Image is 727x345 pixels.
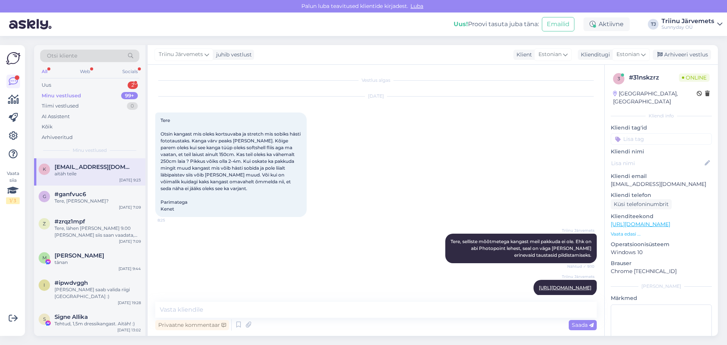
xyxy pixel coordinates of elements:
div: [DATE] 19:28 [118,300,141,306]
p: Märkmed [611,294,712,302]
a: Triinu JärvemetsSunnyday OÜ [661,18,722,30]
span: Tere, selliste mõõtmetega kangast meil pakkuda ei ole. Ehk on abi Photopoint lehest, seal on väga... [451,239,593,258]
div: Web [78,67,92,76]
div: # 31nskzrz [629,73,679,82]
div: Tiimi vestlused [42,102,79,110]
div: juhib vestlust [213,51,252,59]
div: Tehtud, 1,5m dressikangast. Aitäh! :) [55,320,141,327]
b: Uus! [454,20,468,28]
div: Tere, [PERSON_NAME]? [55,198,141,205]
p: Windows 10 [611,248,712,256]
div: AI Assistent [42,113,70,120]
span: Estonian [616,50,640,59]
span: Triinu Järvemets [562,274,594,279]
div: 0 [127,102,138,110]
span: Minu vestlused [73,147,107,154]
div: [DATE] 7:09 [119,205,141,210]
p: Kliendi nimi [611,148,712,156]
div: Uus [42,81,51,89]
div: Vestlus algas [155,77,597,84]
span: #ipwdvggh [55,279,88,286]
div: Socials [121,67,139,76]
div: aitäh teile [55,170,141,177]
span: Online [679,73,710,82]
div: Triinu Järvemets [661,18,714,24]
p: [EMAIL_ADDRESS][DOMAIN_NAME] [611,180,712,188]
div: Arhiveeri vestlus [653,50,711,60]
p: Operatsioonisüsteem [611,240,712,248]
span: Signe Allika [55,314,88,320]
span: g [43,194,46,199]
span: 3 [618,76,620,81]
p: Kliendi tag'id [611,124,712,132]
div: Arhiveeritud [42,134,73,141]
span: k [43,166,46,172]
span: #ganfvuc6 [55,191,86,198]
div: tänan [55,259,141,266]
span: Estonian [538,50,562,59]
div: [DATE] 7:09 [119,239,141,244]
div: Minu vestlused [42,92,81,100]
p: Kliendi telefon [611,191,712,199]
div: TJ [648,19,658,30]
span: Tere Otsin kangast mis oleks kortsuvaba ja stretch mis sobiks hästi fototaustaks. Kanga värv peak... [161,117,302,212]
div: Sunnyday OÜ [661,24,714,30]
img: Askly Logo [6,51,20,66]
div: 99+ [121,92,138,100]
span: M [42,255,47,261]
div: [PERSON_NAME] saab valida riigi [GEOGRAPHIC_DATA] :) [55,286,141,300]
div: [GEOGRAPHIC_DATA], [GEOGRAPHIC_DATA] [613,90,697,106]
span: Triinu Järvemets [159,50,203,59]
div: 2 [128,81,138,89]
span: Margit Salk [55,252,104,259]
div: Klient [513,51,532,59]
div: Kõik [42,123,53,131]
div: Klienditugi [578,51,610,59]
input: Lisa tag [611,133,712,145]
span: S [43,316,46,322]
div: [DATE] 9:44 [119,266,141,272]
p: Klienditeekond [611,212,712,220]
input: Lisa nimi [611,159,703,167]
div: Kliendi info [611,112,712,119]
div: Aktiivne [583,17,630,31]
div: Küsi telefoninumbrit [611,199,672,209]
p: Kliendi email [611,172,712,180]
button: Emailid [542,17,574,31]
span: i [44,282,45,288]
a: [URL][DOMAIN_NAME] [611,221,670,228]
div: [DATE] 13:02 [117,327,141,333]
span: Otsi kliente [47,52,77,60]
a: [URL][DOMAIN_NAME] [539,285,591,290]
div: [PERSON_NAME] [611,283,712,290]
p: Brauser [611,259,712,267]
div: Tere, lähen [PERSON_NAME] 9.00 [PERSON_NAME] siis saan vaadata, kas [PERSON_NAME] tootja sama too... [55,225,141,239]
p: Vaata edasi ... [611,231,712,237]
p: Chrome [TECHNICAL_ID] [611,267,712,275]
span: Luba [408,3,426,9]
span: Saada [572,322,594,328]
span: #zrqz1mpf [55,218,85,225]
div: 1 / 3 [6,197,20,204]
div: [DATE] 9:23 [119,177,141,183]
div: Privaatne kommentaar [155,320,229,330]
span: z [43,221,46,226]
span: Triinu Järvemets [562,228,594,233]
div: Vaata siia [6,170,20,204]
div: [DATE] [155,93,597,100]
span: 8:25 [158,217,186,223]
div: Proovi tasuta juba täna: [454,20,539,29]
span: kauksifd@gmail.com [55,164,133,170]
span: Nähtud ✓ 9:10 [566,264,594,269]
div: All [40,67,49,76]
